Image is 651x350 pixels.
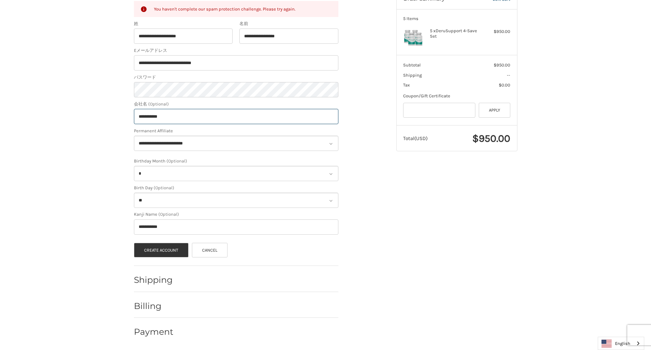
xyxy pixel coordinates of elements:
button: Create Account [134,243,189,257]
label: 名前 [239,20,338,27]
button: Apply [479,103,511,118]
h4: 5 x DeruSupport 4-Save Set [430,28,482,39]
span: $950.00 [494,62,510,67]
small: (Optional) [166,158,187,163]
label: Eメールアドレス [134,47,338,54]
a: Cancel [192,243,228,257]
label: 姓 [134,20,233,27]
h3: 5 Items [403,16,510,21]
div: $950.00 [484,28,510,35]
span: $950.00 [472,132,510,144]
span: Total (USD) [403,135,428,141]
h2: Payment [134,327,174,337]
h2: Billing [134,301,174,311]
label: Permanent Affiliate [134,128,338,134]
label: 会社名 [134,101,338,108]
span: Shipping [403,73,422,78]
span: Subtotal [403,62,421,67]
label: Birthday Month [134,158,338,164]
label: Kanji Name [134,211,338,218]
span: Tax [403,82,410,87]
small: (Optional) [154,185,174,190]
input: Gift Certificate or Coupon Code [403,103,475,118]
small: (Optional) [148,101,169,106]
small: (Optional) [158,212,179,217]
span: $0.00 [499,82,510,87]
div: Coupon/Gift Certificate [403,93,510,99]
h2: Shipping [134,275,174,285]
label: パスワード [134,74,338,81]
label: Birth Day [134,184,338,191]
span: -- [507,73,510,78]
div: You haven't complete our spam protection challenge. Please try again. [154,5,332,13]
